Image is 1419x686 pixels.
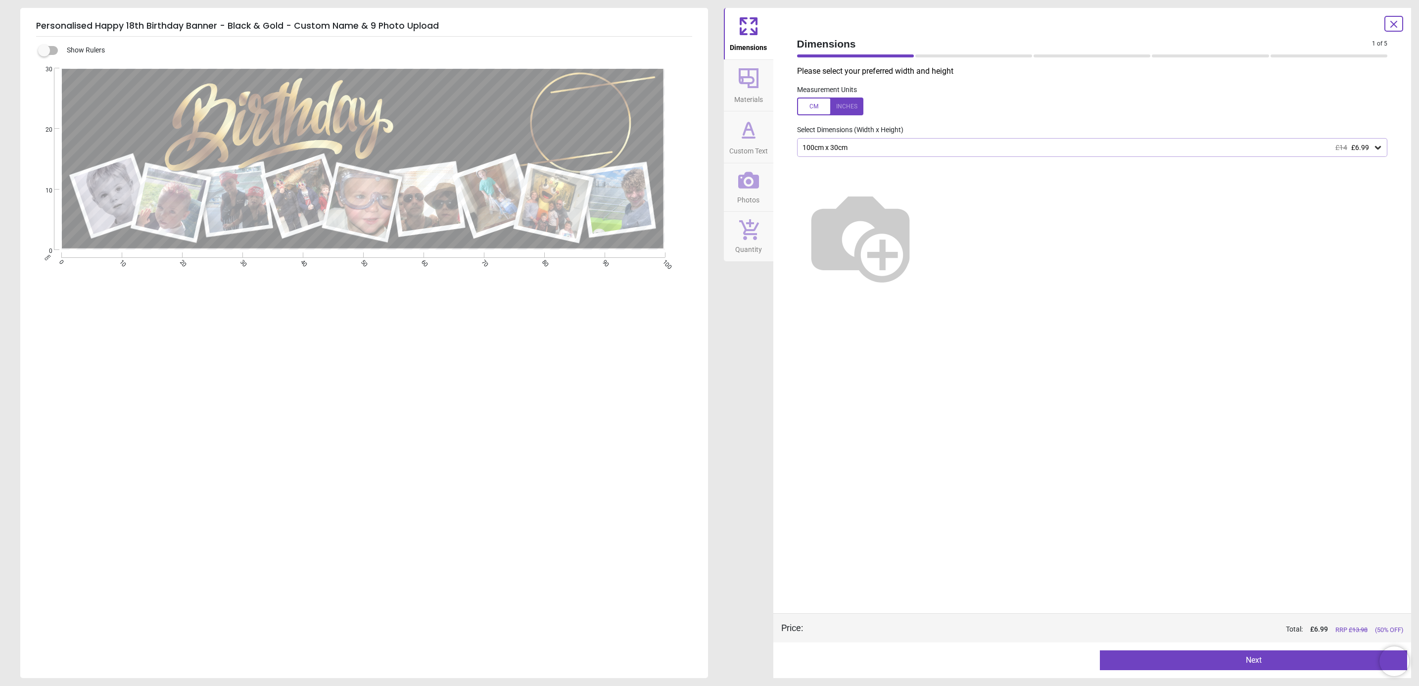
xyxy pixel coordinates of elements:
[724,60,773,111] button: Materials
[1351,144,1369,151] span: £6.99
[1375,626,1403,635] span: (50% OFF)
[36,16,692,37] h5: Personalised Happy 18th Birthday Banner - Black & Gold - Custom Name & 9 Photo Upload
[734,90,763,105] span: Materials
[781,622,803,634] div: Price :
[34,65,52,74] span: 30
[1335,626,1368,635] span: RRP
[1372,40,1387,48] span: 1 of 5
[735,240,762,255] span: Quantity
[1335,144,1347,151] span: £14
[730,38,767,53] span: Dimensions
[724,8,773,59] button: Dimensions
[724,163,773,212] button: Photos
[797,173,924,299] img: Helper for size comparison
[1100,650,1407,670] button: Next
[724,212,773,261] button: Quantity
[797,66,1396,77] p: Please select your preferred width and height
[724,111,773,163] button: Custom Text
[44,45,708,56] div: Show Rulers
[1314,625,1328,633] span: 6.99
[797,85,857,95] label: Measurement Units
[1310,625,1328,635] span: £
[797,37,1372,51] span: Dimensions
[1349,626,1368,634] span: £ 13.98
[737,191,759,205] span: Photos
[818,625,1404,635] div: Total:
[729,142,768,156] span: Custom Text
[802,144,1373,152] div: 100cm x 30cm
[1379,646,1409,676] iframe: Brevo live chat
[789,125,903,135] label: Select Dimensions (Width x Height)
